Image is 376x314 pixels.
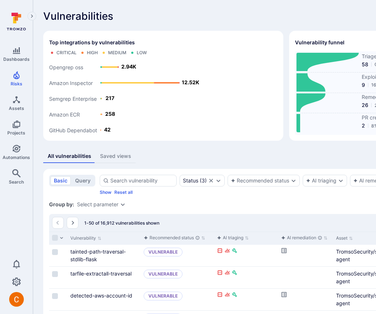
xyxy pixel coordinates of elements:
[362,81,365,89] span: 9
[49,245,67,266] div: Cell for selection
[295,39,344,46] h2: Vulnerability funnel
[9,106,24,111] span: Assets
[214,245,278,266] div: Cell for aiCtx
[3,56,30,62] span: Dashboards
[104,126,111,133] text: 42
[87,50,98,56] div: High
[231,178,289,184] button: Recommended status
[281,235,328,241] button: Sort by function header() { return /*#__PURE__*/react__WEBPACK_IMPORTED_MODULE_0__.createElement(...
[214,289,278,310] div: Cell for aiCtx
[52,217,64,229] button: Go to the previous page
[338,178,344,184] button: Expand dropdown
[52,235,58,241] span: Select all rows
[183,178,198,184] div: Status
[217,235,249,241] button: Sort by function header() { return /*#__PURE__*/react__WEBPACK_IMPORTED_MODULE_0__.createElement(...
[232,292,237,299] div: Fixable
[9,292,24,307] div: Camilo Rivera
[110,177,173,184] input: Search vulnerability
[362,101,368,109] span: 26
[105,111,115,117] text: 258
[114,189,133,195] button: Reset all
[215,178,221,184] button: Expand dropdown
[144,234,200,241] div: Recommended status
[72,176,94,185] button: query
[49,95,97,102] text: Semgrep Enterprise
[141,245,214,266] div: Cell for aiCtx.triageStatus
[278,289,333,310] div: Cell for aiCtx.remediationStatus
[3,155,30,160] span: Automations
[217,234,243,241] div: AI triaging
[70,248,126,262] a: tainted-path-traversal-stdlib-flask
[49,127,97,133] text: GitHub Dependabot
[56,50,77,56] div: Critical
[100,189,111,195] button: Show
[84,220,159,226] span: 1-50 of 16,912 vulnerabilities shown
[48,152,91,160] div: All vulnerabilities
[49,267,67,288] div: Cell for selection
[49,59,202,135] svg: Top integrations by vulnerabilities bar
[121,63,136,70] text: 2.94K
[224,270,230,277] div: Exploitable
[183,178,207,184] div: ( 3 )
[67,289,141,310] div: Cell for Vulnerability
[49,80,93,86] text: Amazon Inspector
[67,217,78,229] button: Go to the next page
[70,235,102,241] button: Sort by Vulnerability
[52,293,58,299] span: Select row
[291,178,296,184] button: Expand dropdown
[336,235,353,241] button: Sort by Asset
[217,292,223,299] div: Reachable
[141,289,214,310] div: Cell for aiCtx.triageStatus
[217,270,223,277] div: Reachable
[120,202,126,207] button: Expand dropdown
[52,271,58,277] span: Select row
[27,12,36,21] button: Expand navigation menu
[49,111,80,117] text: Amazon ECR
[144,292,183,300] p: Vulnerable
[144,248,183,256] p: Vulnerable
[100,152,131,160] div: Saved views
[52,249,58,255] span: Select row
[9,179,24,185] span: Search
[144,270,183,278] p: Vulnerable
[77,202,118,207] button: Select parameter
[208,178,214,184] button: Clear selection
[224,292,230,299] div: Exploitable
[49,201,74,208] span: Group by:
[70,270,132,277] a: tarfile-extractall-traversal
[51,176,71,185] button: basic
[144,235,205,241] button: Sort by function header() { return /*#__PURE__*/react__WEBPACK_IMPORTED_MODULE_0__.createElement(...
[278,245,333,266] div: Cell for aiCtx.remediationStatus
[108,50,126,56] div: Medium
[106,95,114,101] text: 217
[362,61,368,68] span: 58
[49,289,67,310] div: Cell for selection
[217,248,223,255] div: Reachable
[29,13,34,19] i: Expand navigation menu
[43,10,113,22] span: Vulnerabilities
[182,79,199,85] text: 12.52K
[362,122,365,129] span: 2
[214,267,278,288] div: Cell for aiCtx
[43,31,283,141] div: Top integrations by vulnerabilities
[70,292,132,299] a: detected-aws-account-id
[77,202,126,207] div: grouping parameters
[11,81,22,86] span: Risks
[232,248,237,255] div: Fixable
[281,234,322,241] div: AI remediation
[7,130,25,136] span: Projects
[49,39,135,46] span: Top integrations by vulnerabilities
[141,267,214,288] div: Cell for aiCtx.triageStatus
[49,64,83,70] text: Opengrep oss
[67,245,141,266] div: Cell for Vulnerability
[183,178,207,184] button: Status(3)
[232,270,237,277] div: Fixable
[67,267,141,288] div: Cell for Vulnerability
[9,292,24,307] img: ACg8ocJuq_DPPTkXyD9OlTnVLvDrpObecjcADscmEHLMiTyEnTELew=s96-c
[306,178,336,184] div: AI triaging
[137,50,147,56] div: Low
[224,248,230,255] div: Exploitable
[278,267,333,288] div: Cell for aiCtx.remediationStatus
